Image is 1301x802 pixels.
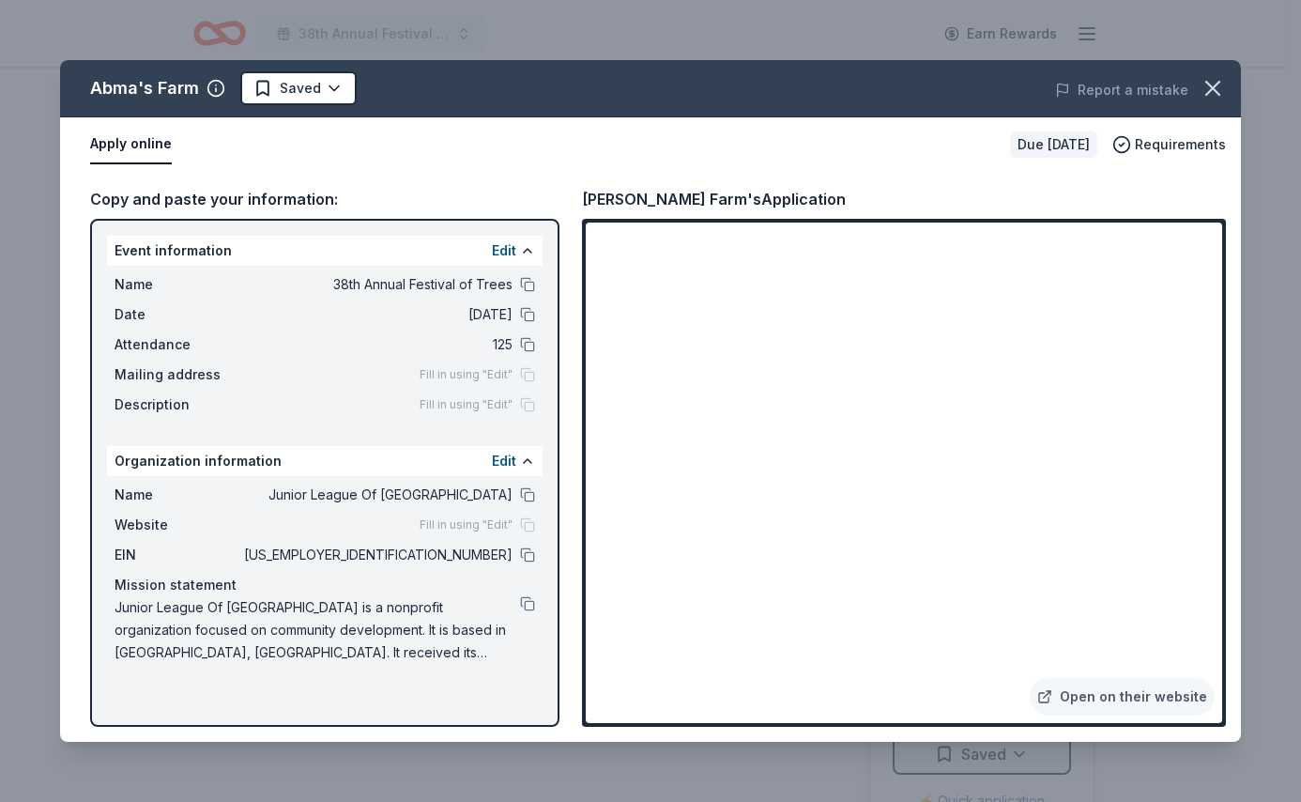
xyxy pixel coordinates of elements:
[115,484,240,506] span: Name
[90,187,559,211] div: Copy and paste your information:
[115,514,240,536] span: Website
[420,517,513,532] span: Fill in using "Edit"
[492,450,516,472] button: Edit
[280,77,321,100] span: Saved
[107,236,543,266] div: Event information
[240,333,513,356] span: 125
[240,484,513,506] span: Junior League Of [GEOGRAPHIC_DATA]
[115,363,240,386] span: Mailing address
[1112,133,1226,156] button: Requirements
[115,574,535,596] div: Mission statement
[107,446,543,476] div: Organization information
[115,333,240,356] span: Attendance
[115,303,240,326] span: Date
[582,187,846,211] div: [PERSON_NAME] Farm's Application
[420,397,513,412] span: Fill in using "Edit"
[1135,133,1226,156] span: Requirements
[492,239,516,262] button: Edit
[1010,131,1097,158] div: Due [DATE]
[115,544,240,566] span: EIN
[240,303,513,326] span: [DATE]
[115,393,240,416] span: Description
[1030,678,1215,716] a: Open on their website
[240,273,513,296] span: 38th Annual Festival of Trees
[115,596,520,664] span: Junior League Of [GEOGRAPHIC_DATA] is a nonprofit organization focused on community development. ...
[115,273,240,296] span: Name
[90,125,172,164] button: Apply online
[90,73,199,103] div: Abma's Farm
[420,367,513,382] span: Fill in using "Edit"
[1055,79,1188,101] button: Report a mistake
[240,544,513,566] span: [US_EMPLOYER_IDENTIFICATION_NUMBER]
[240,71,357,105] button: Saved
